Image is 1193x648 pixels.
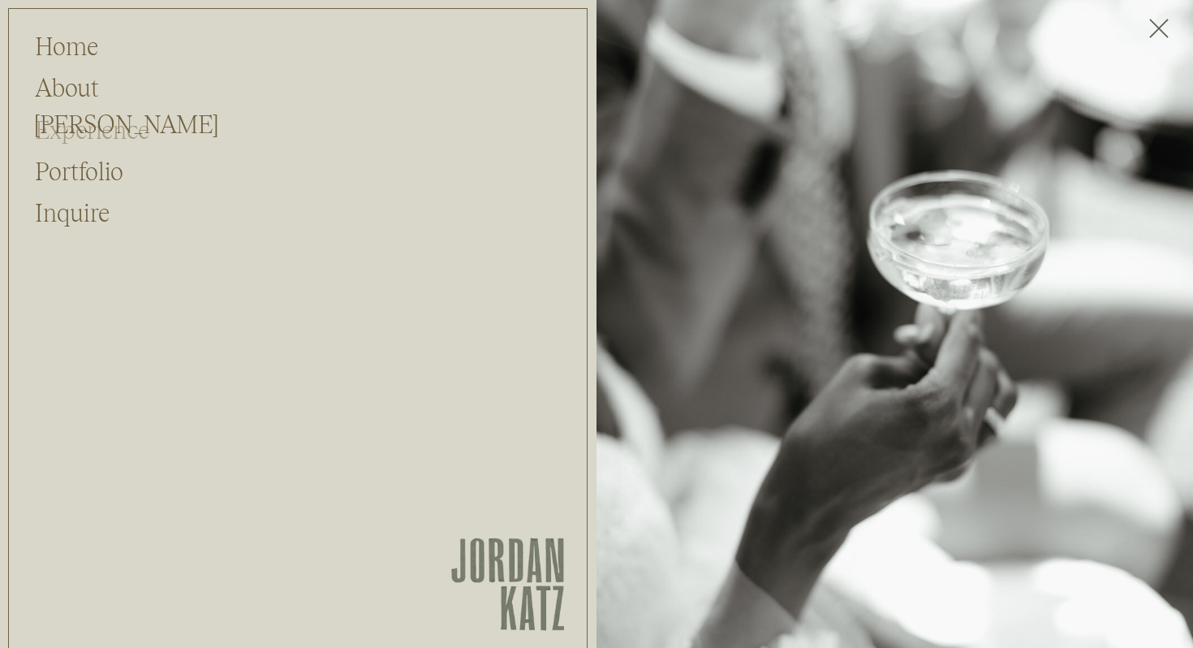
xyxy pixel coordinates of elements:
a: About [PERSON_NAME] [35,70,192,101]
a: Experience [35,112,177,143]
a: Home [35,28,123,59]
a: Portfolio [35,153,123,184]
a: Inquire [35,195,123,226]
